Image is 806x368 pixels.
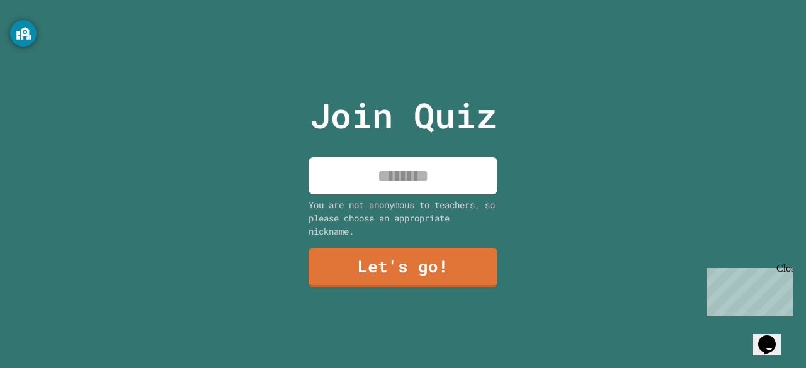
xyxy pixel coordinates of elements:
a: Let's go! [309,248,497,287]
iframe: chat widget [753,318,793,355]
div: You are not anonymous to teachers, so please choose an appropriate nickname. [309,198,497,238]
div: Chat with us now!Close [5,5,87,80]
button: GoGuardian Privacy Information [10,20,37,47]
iframe: chat widget [701,263,793,316]
p: Join Quiz [310,89,497,142]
